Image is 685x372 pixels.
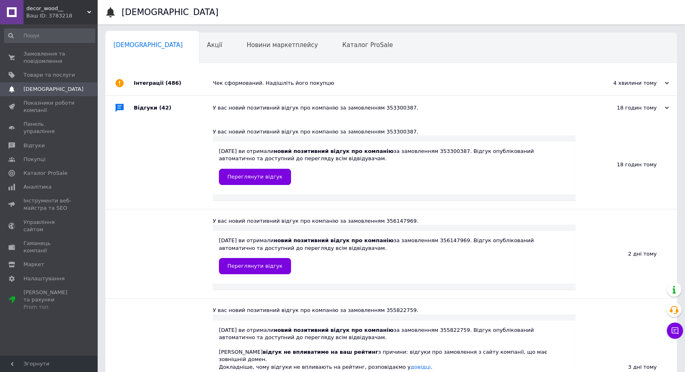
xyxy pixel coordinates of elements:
[159,105,171,111] span: (42)
[219,148,569,185] div: [DATE] ви отримали за замовленням 353300387. Відгук опублікований автоматично та доступний до пер...
[24,261,44,268] span: Маркет
[26,5,87,12] span: decor_wood__
[24,183,51,191] span: Аналітика
[213,80,588,87] div: Чек сформований. Надішліть його покупцю
[24,197,75,212] span: Інструменти веб-майстра та SEO
[576,120,677,209] div: 18 годин тому
[24,71,75,79] span: Товари та послуги
[134,96,213,120] div: Відгуки
[24,120,75,135] span: Панель управління
[24,86,83,93] span: [DEMOGRAPHIC_DATA]
[588,80,669,87] div: 4 хвилини тому
[24,50,75,65] span: Замовлення та повідомлення
[227,174,283,180] span: Переглянути відгук
[113,41,183,49] span: [DEMOGRAPHIC_DATA]
[134,71,213,95] div: Інтеграції
[213,104,588,112] div: У вас новий позитивний відгук про компанію за замовленням 353300387.
[219,169,291,185] a: Переглянути відгук
[219,237,569,274] div: [DATE] ви отримали за замовленням 356147969. Відгук опублікований автоматично та доступний до пер...
[24,219,75,233] span: Управління сайтом
[274,237,394,243] b: новий позитивний відгук про компанію
[667,323,683,339] button: Чат з покупцем
[411,364,431,370] a: довідці
[4,28,95,43] input: Пошук
[24,240,75,254] span: Гаманець компанії
[165,80,181,86] span: (486)
[274,148,394,154] b: новий позитивний відгук про компанію
[246,41,318,49] span: Новини маркетплейсу
[263,349,378,355] b: відгук не впливатиме на ваш рейтинг
[213,128,576,135] div: У вас новий позитивний відгук про компанію за замовленням 353300387.
[274,327,394,333] b: новий позитивний відгук про компанію
[342,41,393,49] span: Каталог ProSale
[219,258,291,274] a: Переглянути відгук
[213,307,576,314] div: У вас новий позитивний відгук про компанію за замовленням 355822759.
[24,142,45,149] span: Відгуки
[24,170,67,177] span: Каталог ProSale
[227,263,283,269] span: Переглянути відгук
[588,104,669,112] div: 18 годин тому
[219,363,569,371] div: Докладніше, чому відгуки не впливають на рейтинг, розповідаємо у .
[24,99,75,114] span: Показники роботи компанії
[219,348,569,363] div: [PERSON_NAME] з причини: відгуки про замовлення з сайту компанії, що має зовнішній домен.
[24,156,45,163] span: Покупці
[122,7,218,17] h1: [DEMOGRAPHIC_DATA]
[24,275,65,282] span: Налаштування
[26,12,97,19] div: Ваш ID: 3783218
[24,303,75,311] div: Prom топ
[576,209,677,298] div: 2 дні тому
[207,41,223,49] span: Акції
[24,289,75,311] span: [PERSON_NAME] та рахунки
[213,217,576,225] div: У вас новий позитивний відгук про компанію за замовленням 356147969.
